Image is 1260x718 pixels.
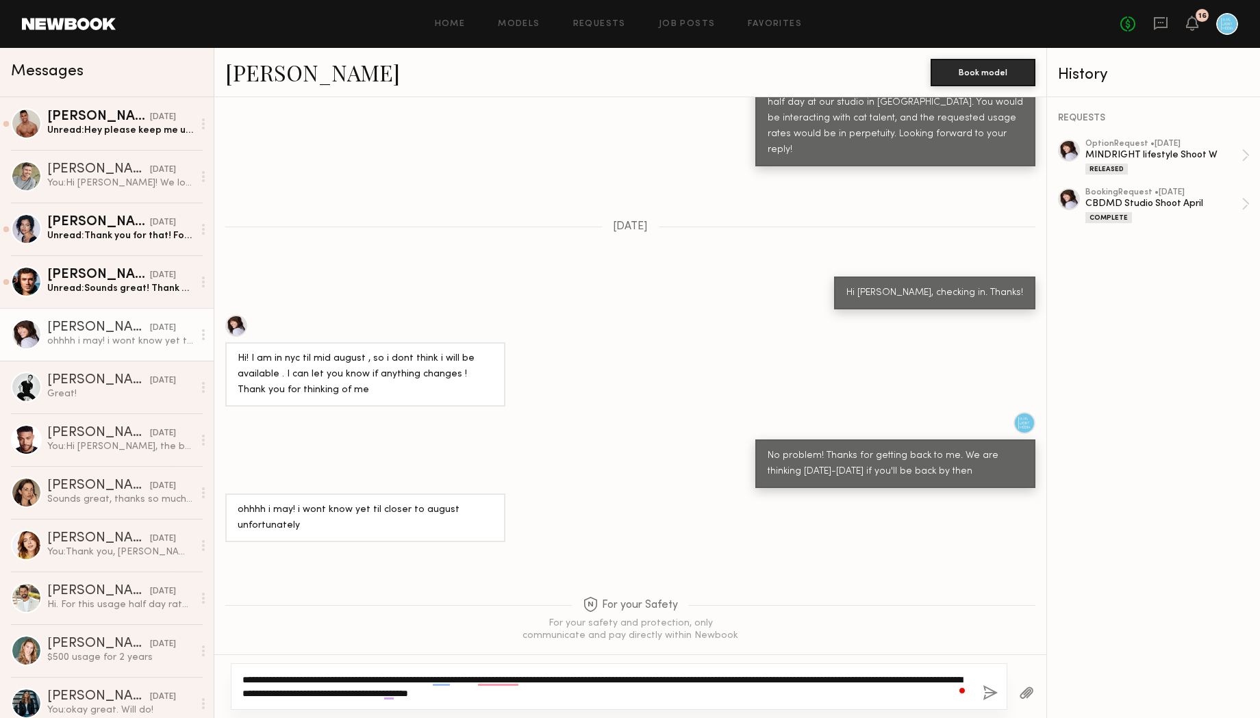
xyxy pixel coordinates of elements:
[47,493,193,506] div: Sounds great, thanks so much for your consideration! Xx
[931,59,1035,86] button: Book model
[768,448,1023,480] div: No problem! Thanks for getting back to me. We are thinking [DATE]-[DATE] if you'll be back by then
[150,691,176,704] div: [DATE]
[47,177,193,190] div: You: Hi [PERSON_NAME]! We look forward to seeing you [DATE]! Here is my phone # in case you need ...
[150,216,176,229] div: [DATE]
[47,546,193,559] div: You: Thank you, [PERSON_NAME]! Appreciate your kind words. I'll keep you posted on their decision...
[1085,188,1250,223] a: bookingRequest •[DATE]CBDMD Studio Shoot AprilComplete
[47,321,150,335] div: [PERSON_NAME]
[47,426,150,440] div: [PERSON_NAME]
[521,617,740,642] div: For your safety and protection, only communicate and pay directly within Newbook
[47,124,193,137] div: Unread: Hey please keep me updated with the dates when you find out. As of now, the 12th is looki...
[435,20,466,29] a: Home
[150,374,176,387] div: [DATE]
[150,480,176,493] div: [DATE]
[242,673,972,700] textarea: To enrich screen reader interactions, please activate Accessibility in Grammarly extension settings
[47,268,150,282] div: [PERSON_NAME]
[150,533,176,546] div: [DATE]
[47,479,150,493] div: [PERSON_NAME]
[1085,164,1128,175] div: Released
[1085,188,1242,197] div: booking Request • [DATE]
[47,387,193,400] div: Great!
[748,20,802,29] a: Favorites
[150,585,176,598] div: [DATE]
[238,502,493,534] div: ohhhh i may! i wont know yet til closer to august unfortunately
[1058,114,1250,123] div: REQUESTS
[150,164,176,177] div: [DATE]
[47,335,193,348] div: ohhhh i may! i wont know yet til closer to august unfortunately
[931,66,1035,77] a: Book model
[1085,197,1242,210] div: CBDMD Studio Shoot April
[1085,149,1242,162] div: MINDRIGHT lifestyle Shoot W
[47,374,150,387] div: [PERSON_NAME]
[1085,140,1250,175] a: optionRequest •[DATE]MINDRIGHT lifestyle Shoot WReleased
[498,20,540,29] a: Models
[47,110,150,124] div: [PERSON_NAME]
[47,532,150,546] div: [PERSON_NAME]
[238,351,493,398] div: Hi! I am in nyc til mid august , so i dont think i will be available . I can let you know if anyt...
[659,20,716,29] a: Job Posts
[11,64,84,79] span: Messages
[150,638,176,651] div: [DATE]
[47,598,193,611] div: Hi. For this usage half day rate for 4-5 hrs is 800$
[150,111,176,124] div: [DATE]
[47,637,150,651] div: [PERSON_NAME]
[47,585,150,598] div: [PERSON_NAME]
[150,427,176,440] div: [DATE]
[47,440,193,453] div: You: Hi [PERSON_NAME], the brand has decided to go in another direction. We hope to work together...
[47,163,150,177] div: [PERSON_NAME]
[583,597,678,614] span: For your Safety
[47,229,193,242] div: Unread: Thank you for that! For the last week of July i'm available the 29th or 31st. The first t...
[47,704,193,717] div: You: okay great. Will do!
[1085,212,1132,223] div: Complete
[150,322,176,335] div: [DATE]
[1058,67,1250,83] div: History
[1085,140,1242,149] div: option Request • [DATE]
[613,221,648,233] span: [DATE]
[225,57,400,87] a: [PERSON_NAME]
[47,651,193,664] div: $500 usage for 2 years
[846,285,1023,301] div: Hi [PERSON_NAME], checking in. Thanks!
[1198,12,1207,20] div: 16
[47,690,150,704] div: [PERSON_NAME]
[150,269,176,282] div: [DATE]
[47,282,193,295] div: Unread: Sounds great! Thank you!
[47,216,150,229] div: [PERSON_NAME]
[573,20,626,29] a: Requests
